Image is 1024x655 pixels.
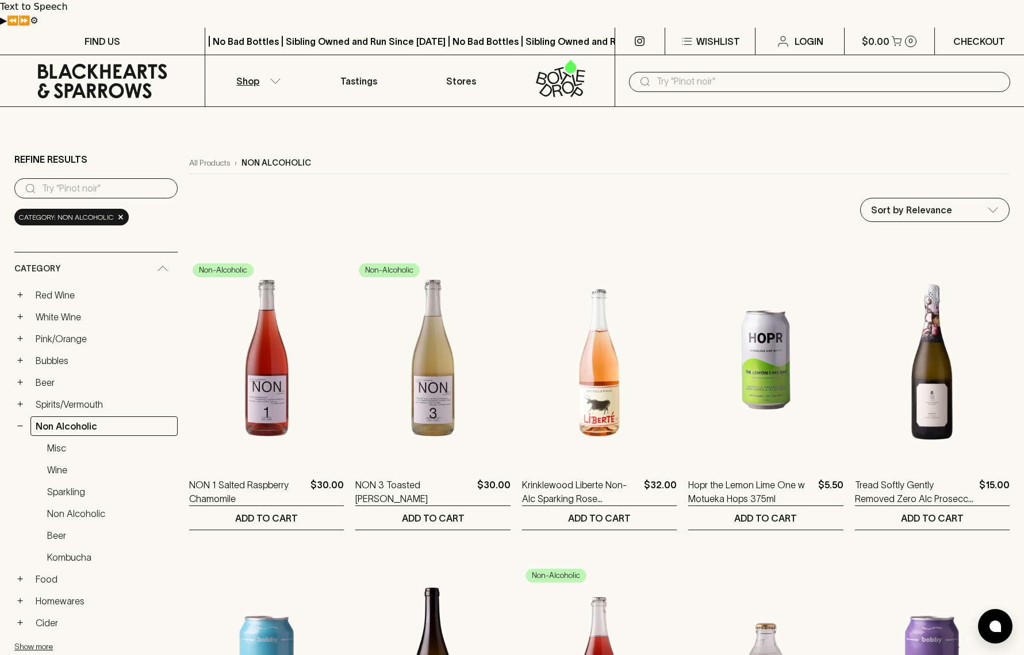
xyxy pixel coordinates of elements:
[990,620,1001,632] img: bubble-icon
[42,504,178,523] a: Non Alcoholic
[30,14,38,28] button: Settings
[7,14,18,28] button: Previous
[30,569,178,589] a: Food
[14,152,87,166] p: Refine Results
[855,506,1010,530] button: ADD TO CART
[522,259,677,461] img: Krinklewood Liberte Non-Alc Sparking Rose Mourvedre 2022
[522,506,677,530] button: ADD TO CART
[355,259,510,461] img: NON 3 Toasted Cinnamon Yuzu
[355,506,510,530] button: ADD TO CART
[979,478,1010,505] p: $15.00
[818,478,843,505] p: $5.50
[340,74,377,88] p: Tastings
[410,55,512,106] a: Stores
[14,377,26,388] button: +
[30,307,178,327] a: White Wine
[908,38,913,44] p: 0
[14,355,26,366] button: +
[310,478,344,505] p: $30.00
[644,478,677,505] p: $32.00
[42,460,178,480] a: Wine
[871,203,952,217] p: Sort by Relevance
[42,547,178,567] a: Kombucha
[30,373,178,392] a: Beer
[235,511,298,525] p: ADD TO CART
[14,262,60,276] span: Category
[18,14,30,28] button: Forward
[568,511,631,525] p: ADD TO CART
[14,420,26,432] button: −
[30,285,178,305] a: Red Wine
[14,595,26,607] button: +
[236,74,259,88] p: Shop
[845,28,934,55] button: $0.000
[189,506,344,530] button: ADD TO CART
[30,329,178,348] a: Pink/Orange
[30,351,178,370] a: Bubbles
[235,157,237,169] p: ›
[901,511,964,525] p: ADD TO CART
[522,478,639,505] a: Krinklewood Liberte Non-Alc Sparking Rose Mourvedre 2022
[862,35,889,48] p: $0.00
[688,259,843,461] img: Hopr the Lemon Lime One w Motueka Hops 375ml
[355,478,472,505] a: NON 3 Toasted [PERSON_NAME]
[205,55,308,106] button: Shop
[308,55,410,106] a: Tastings
[241,157,311,169] p: non alcoholic
[117,211,124,223] span: ×
[30,416,178,436] a: Non Alcoholic
[855,478,975,505] a: Tread Softly Gently Removed Zero Alc Prosecco NV
[30,613,178,633] a: Cider
[734,511,797,525] p: ADD TO CART
[696,35,740,48] p: Wishlist
[42,482,178,501] a: Sparkling
[935,28,1024,55] a: Checkout
[189,259,344,461] img: NON 1 Salted Raspberry Chamomile
[189,478,306,505] a: NON 1 Salted Raspberry Chamomile
[14,617,26,629] button: +
[855,259,1010,461] img: Tread Softly Gently Removed Zero Alc Prosecco NV
[14,333,26,344] button: +
[657,72,1001,91] input: Try "Pinot noir"
[477,478,511,505] p: $30.00
[861,198,1009,221] div: Sort by Relevance
[953,35,1005,48] p: Checkout
[446,74,476,88] p: Stores
[688,506,843,530] button: ADD TO CART
[14,252,178,285] div: Category
[42,526,178,545] a: Beer
[85,35,120,48] p: FIND US
[189,157,230,169] a: All Products
[14,573,26,585] button: +
[42,179,168,198] input: Try “Pinot noir”
[14,311,26,323] button: +
[30,394,178,414] a: Spirits/Vermouth
[14,399,26,410] button: +
[795,35,823,48] p: Login
[688,478,813,505] a: Hopr the Lemon Lime One w Motueka Hops 375ml
[14,289,26,301] button: +
[402,511,465,525] p: ADD TO CART
[30,591,178,611] a: Homewares
[665,28,754,55] button: Wishlist
[755,28,844,55] a: Login
[42,438,178,458] a: Misc
[19,212,114,223] span: Category: non alcoholic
